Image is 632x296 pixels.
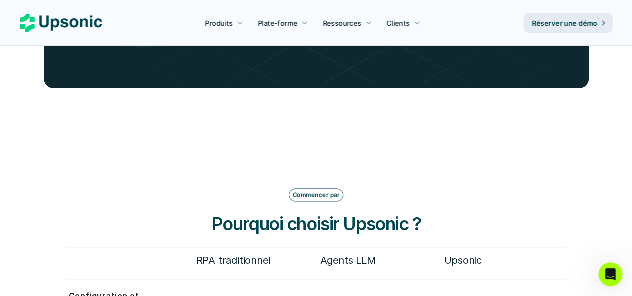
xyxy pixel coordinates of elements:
button: Conversations [100,204,200,244]
font: Accueil [36,229,64,237]
iframe: Chat en direct par interphone [598,262,622,286]
font: Nous vous répondrons dans les meilleurs délais [20,103,164,122]
font: Commencer par [293,191,339,198]
font: Produits [205,19,233,27]
font: Upsonic [444,254,482,266]
font: Conversations [125,229,175,237]
font: M [141,20,150,32]
font: Ressources [323,19,361,27]
img: logo [20,24,88,40]
font: Clients [386,19,410,27]
a: Produits [199,14,249,32]
font: Plate-forme [258,19,298,27]
font: Envoyez-nous un message [20,93,124,101]
div: Envoyez-nous un messageNous vous répondrons dans les meilleurs délais [10,83,190,132]
font: Agents LLM [320,254,376,266]
font: Pourquoi choisir Upsonic ? [211,213,421,235]
div: Image de profil pour Mehmet [136,16,156,36]
div: Fermer [172,16,190,34]
a: Réserver une démo [524,13,612,33]
font: RPA traditionnel [196,254,271,266]
font: Réserver une démo [532,19,597,27]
